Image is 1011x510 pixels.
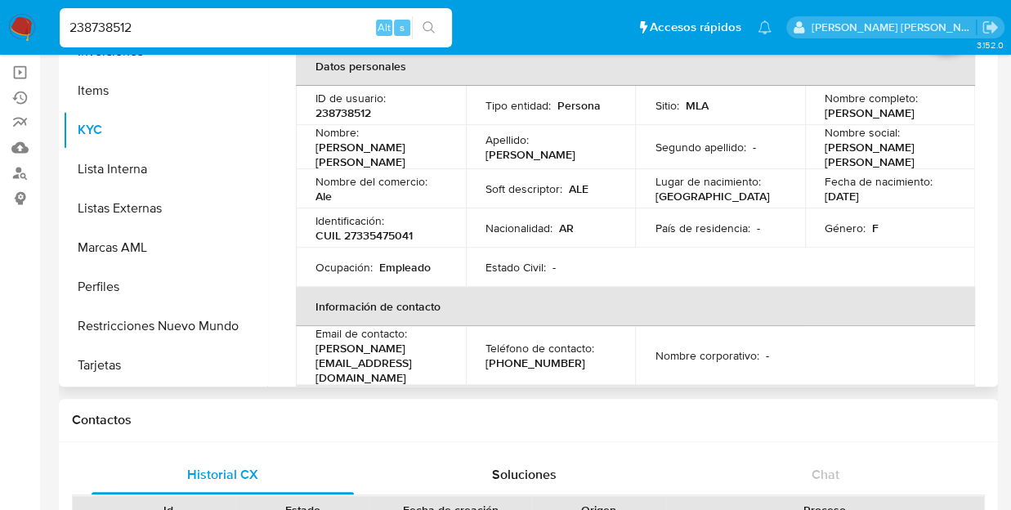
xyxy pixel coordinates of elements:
[552,260,556,275] p: -
[315,213,384,228] p: Identificación :
[378,20,391,35] span: Alt
[756,221,759,235] p: -
[315,125,359,140] p: Nombre :
[758,20,772,34] a: Notificaciones
[752,140,755,154] p: -
[485,98,551,113] p: Tipo entidad :
[825,125,900,140] p: Nombre social :
[812,465,839,484] span: Chat
[485,341,594,356] p: Teléfono de contacto :
[485,132,529,147] p: Apellido :
[976,38,1003,51] span: 3.152.0
[315,105,371,120] p: 238738512
[485,356,585,370] p: [PHONE_NUMBER]
[63,306,267,346] button: Restricciones Nuevo Mundo
[485,181,562,196] p: Soft descriptor :
[187,465,258,484] span: Historial CX
[315,228,413,243] p: CUIL 27335475041
[315,189,332,204] p: Ale
[655,189,769,204] p: [GEOGRAPHIC_DATA]
[872,221,879,235] p: F
[296,385,975,424] th: Verificación y cumplimiento
[825,91,918,105] p: Nombre completo :
[412,16,445,39] button: search-icon
[825,189,859,204] p: [DATE]
[315,174,427,189] p: Nombre del comercio :
[491,465,556,484] span: Soluciones
[655,140,745,154] p: Segundo apellido :
[315,341,440,385] p: [PERSON_NAME][EMAIL_ADDRESS][DOMAIN_NAME]
[63,267,267,306] button: Perfiles
[655,174,760,189] p: Lugar de nacimiento :
[379,260,431,275] p: Empleado
[825,105,915,120] p: [PERSON_NAME]
[315,326,407,341] p: Email de contacto :
[485,147,575,162] p: [PERSON_NAME]
[63,228,267,267] button: Marcas AML
[60,17,452,38] input: Buscar usuario o caso...
[72,412,985,428] h1: Contactos
[557,98,601,113] p: Persona
[655,348,758,363] p: Nombre corporativo :
[825,140,949,169] p: [PERSON_NAME] [PERSON_NAME]
[650,19,741,36] span: Accesos rápidos
[296,287,975,326] th: Información de contacto
[63,346,267,385] button: Tarjetas
[315,260,373,275] p: Ocupación :
[655,221,749,235] p: País de residencia :
[812,20,977,35] p: maria.lavizzari@mercadolibre.com
[296,47,975,86] th: Datos personales
[63,150,267,189] button: Lista Interna
[315,91,386,105] p: ID de usuario :
[825,174,933,189] p: Fecha de nacimiento :
[485,260,546,275] p: Estado Civil :
[982,19,999,36] a: Salir
[765,348,768,363] p: -
[559,221,574,235] p: AR
[569,181,588,196] p: ALE
[63,189,267,228] button: Listas Externas
[400,20,405,35] span: s
[63,71,267,110] button: Items
[825,221,866,235] p: Género :
[63,110,267,150] button: KYC
[315,140,440,169] p: [PERSON_NAME] [PERSON_NAME]
[485,221,552,235] p: Nacionalidad :
[655,98,678,113] p: Sitio :
[685,98,708,113] p: MLA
